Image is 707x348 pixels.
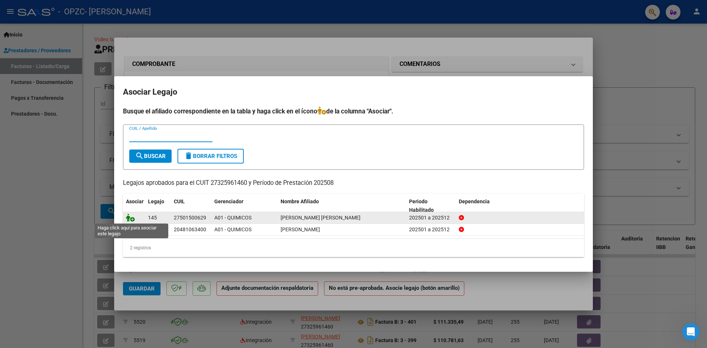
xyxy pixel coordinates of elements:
mat-icon: delete [184,151,193,160]
span: A01 - QUIMICOS [214,226,252,232]
span: 162 [148,226,157,232]
datatable-header-cell: Legajo [145,194,171,218]
div: 27501500629 [174,214,206,222]
div: 2 registros [123,239,584,257]
span: Buscar [135,153,166,159]
datatable-header-cell: CUIL [171,194,211,218]
span: LARROSA HANOW SASHA AGOSTINA [281,215,360,221]
mat-icon: search [135,151,144,160]
h2: Asociar Legajo [123,85,584,99]
span: Legajo [148,198,164,204]
iframe: Intercom live chat [682,323,700,341]
datatable-header-cell: Gerenciador [211,194,278,218]
span: A01 - QUIMICOS [214,215,252,221]
span: Nombre Afiliado [281,198,319,204]
span: Dependencia [459,198,490,204]
span: CUIL [174,198,185,204]
datatable-header-cell: Dependencia [456,194,584,218]
button: Buscar [129,150,172,163]
div: 202501 a 202512 [409,214,453,222]
div: 202501 a 202512 [409,225,453,234]
p: Legajos aprobados para el CUIT 27325961460 y Período de Prestación 202508 [123,179,584,188]
h4: Busque el afiliado correspondiente en la tabla y haga click en el ícono de la columna "Asociar". [123,106,584,116]
datatable-header-cell: Periodo Habilitado [406,194,456,218]
span: 145 [148,215,157,221]
div: 20481063400 [174,225,206,234]
span: OCAMPO NATAN [281,226,320,232]
datatable-header-cell: Asociar [123,194,145,218]
span: Asociar [126,198,144,204]
button: Borrar Filtros [177,149,244,164]
span: Gerenciador [214,198,243,204]
span: Periodo Habilitado [409,198,434,213]
span: Borrar Filtros [184,153,237,159]
datatable-header-cell: Nombre Afiliado [278,194,406,218]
